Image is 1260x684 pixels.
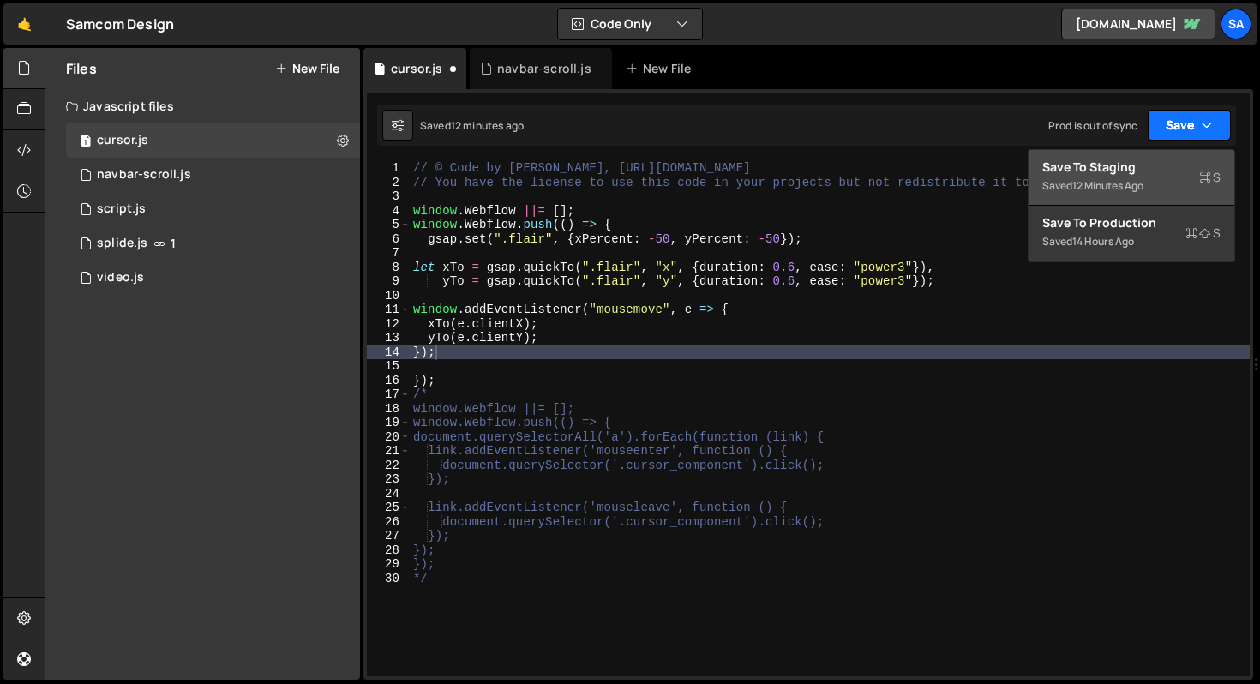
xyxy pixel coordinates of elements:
a: [DOMAIN_NAME] [1061,9,1215,39]
div: Saved [1042,231,1221,252]
div: splide.js [97,236,147,251]
div: 29 [367,557,411,572]
div: 1 [367,161,411,176]
div: 15 [367,359,411,374]
div: 21 [367,444,411,459]
div: cursor.js [97,133,148,148]
div: 16 [367,374,411,388]
button: Save [1148,110,1231,141]
div: 17 [367,387,411,402]
div: Samcom Design [66,14,174,34]
div: 26 [367,515,411,530]
div: 8 [367,261,411,275]
button: New File [275,62,339,75]
a: 🤙 [3,3,45,45]
div: navbar-scroll.js [497,60,591,77]
span: S [1185,225,1221,242]
div: Prod is out of sync [1048,118,1137,133]
div: 19 [367,416,411,430]
div: cursor.js [391,60,442,77]
div: 20 [367,430,411,445]
div: navbar-scroll.js [97,167,191,183]
div: 25 [367,501,411,515]
div: 14806/45291.js [66,158,360,192]
div: 5 [367,218,411,232]
div: 6 [367,232,411,247]
div: 14806/45454.js [66,123,360,158]
div: 14 hours ago [1072,234,1134,249]
button: Save to ProductionS Saved14 hours ago [1029,206,1234,261]
div: 10 [367,289,411,303]
div: Saved [420,118,524,133]
div: 2 [367,176,411,190]
button: Code Only [558,9,702,39]
div: 3 [367,189,411,204]
div: 14806/38397.js [66,192,360,226]
div: 12 minutes ago [451,118,524,133]
div: Save to Production [1042,214,1221,231]
span: 1 [81,135,91,149]
div: 27 [367,529,411,543]
div: 22 [367,459,411,473]
div: 14806/45268.js [66,261,360,295]
div: 4 [367,204,411,219]
button: Save to StagingS Saved12 minutes ago [1029,150,1234,206]
div: Save to Staging [1042,159,1221,176]
h2: Files [66,59,97,78]
span: 1 [171,237,176,250]
div: 9 [367,274,411,289]
div: New File [626,60,698,77]
div: 30 [367,572,411,586]
div: script.js [97,201,146,217]
div: 12 minutes ago [1072,178,1143,193]
span: S [1199,169,1221,186]
div: 23 [367,472,411,487]
div: 12 [367,317,411,332]
a: SA [1221,9,1251,39]
div: 14806/45266.js [66,226,360,261]
div: 14 [367,345,411,360]
div: 7 [367,246,411,261]
div: 13 [367,331,411,345]
div: 11 [367,303,411,317]
div: 18 [367,402,411,417]
div: 24 [367,487,411,501]
div: video.js [97,270,144,285]
div: 28 [367,543,411,558]
div: Javascript files [45,89,360,123]
div: Saved [1042,176,1221,196]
